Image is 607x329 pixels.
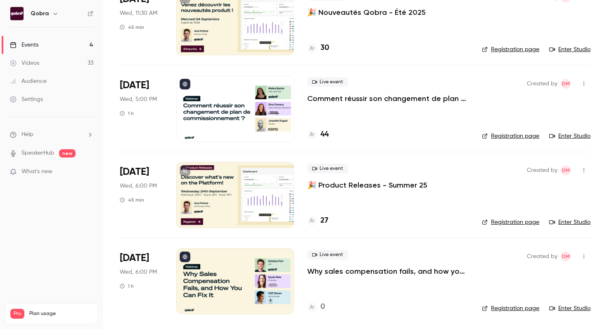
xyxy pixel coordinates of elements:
[21,130,33,139] span: Help
[549,45,590,54] a: Enter Studio
[307,42,329,54] a: 30
[320,301,325,313] h4: 0
[120,283,134,289] div: 1 h
[120,9,157,17] span: Wed, 11:30 AM
[120,79,149,92] span: [DATE]
[120,162,163,228] div: Sep 24 Wed, 6:00 PM (Europe/Paris)
[307,250,348,260] span: Live event
[320,129,329,140] h4: 44
[120,197,144,203] div: 45 min
[120,95,157,103] span: Wed, 5:00 PM
[10,59,39,67] div: Videos
[307,129,329,140] a: 44
[527,251,557,261] span: Created by
[320,42,329,54] h4: 30
[120,248,163,314] div: Oct 8 Wed, 6:00 PM (Europe/Paris)
[120,75,163,141] div: Sep 24 Wed, 5:00 PM (Europe/Paris)
[307,164,348,174] span: Live event
[562,251,570,261] span: DM
[561,251,571,261] span: Dylan Manceau
[307,94,469,103] a: Comment réussir son changement de plan de commissionnement ?
[10,309,24,319] span: Pro
[31,9,49,18] h6: Qobra
[10,77,47,85] div: Audience
[10,130,93,139] li: help-dropdown-opener
[120,110,134,117] div: 1 h
[120,268,157,276] span: Wed, 6:00 PM
[549,218,590,226] a: Enter Studio
[10,95,43,103] div: Settings
[59,149,76,157] span: new
[320,215,328,226] h4: 27
[21,167,52,176] span: What's new
[549,132,590,140] a: Enter Studio
[307,180,427,190] a: 🎉 Product Releases - Summer 25
[482,45,539,54] a: Registration page
[120,24,144,31] div: 45 min
[10,7,24,20] img: Qobra
[561,165,571,175] span: Dylan Manceau
[307,266,469,276] a: Why sales compensation fails, and how you can fix it
[527,165,557,175] span: Created by
[562,79,570,89] span: DM
[562,165,570,175] span: DM
[21,149,54,157] a: SpeakerHub
[482,304,539,313] a: Registration page
[120,251,149,265] span: [DATE]
[120,165,149,179] span: [DATE]
[307,215,328,226] a: 27
[549,304,590,313] a: Enter Studio
[29,310,93,317] span: Plan usage
[83,168,93,176] iframe: Noticeable Trigger
[307,7,426,17] a: 🎉 Nouveautés Qobra - Été 2025
[482,132,539,140] a: Registration page
[482,218,539,226] a: Registration page
[307,301,325,313] a: 0
[561,79,571,89] span: Dylan Manceau
[527,79,557,89] span: Created by
[10,41,38,49] div: Events
[120,182,157,190] span: Wed, 6:00 PM
[307,77,348,87] span: Live event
